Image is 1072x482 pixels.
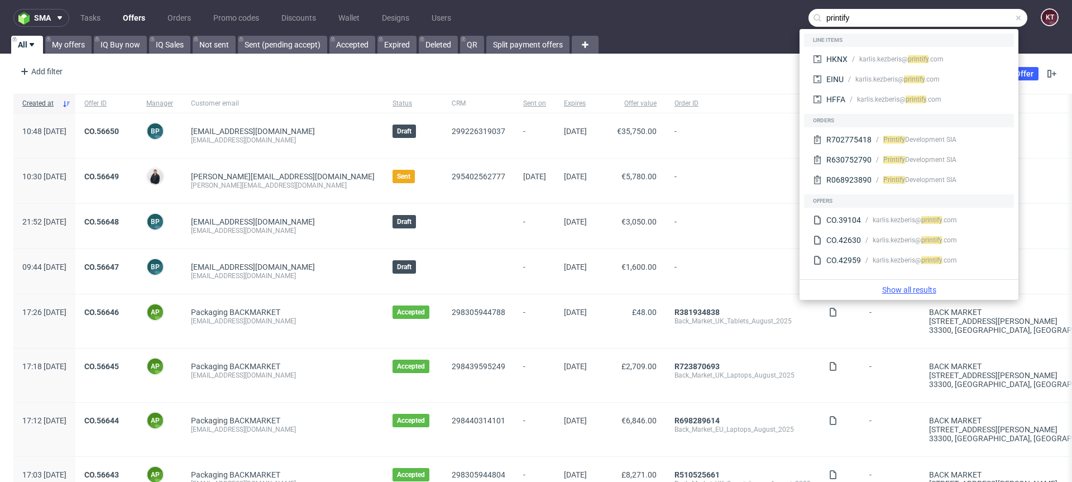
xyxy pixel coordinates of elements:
[207,9,266,27] a: Promo codes
[460,36,484,54] a: QR
[855,74,916,84] div: karlis.kezberis@
[1042,9,1057,25] figcaption: KT
[146,99,173,108] span: Manager
[191,470,280,479] a: Packaging BACKMARKET
[564,172,587,181] span: [DATE]
[523,127,546,145] span: -
[425,9,458,27] a: Users
[873,235,933,245] div: karlis.kezberis@
[193,36,236,54] a: Not sent
[826,255,861,266] div: CO.42959
[191,317,375,326] div: [EMAIL_ADDRESS][DOMAIN_NAME]
[826,214,861,226] div: CO.39104
[191,172,375,181] span: [PERSON_NAME][EMAIL_ADDRESS][DOMAIN_NAME]
[34,14,51,22] span: sma
[883,175,956,185] div: Development SIA
[45,36,92,54] a: My offers
[191,226,375,235] div: [EMAIL_ADDRESS][DOMAIN_NAME]
[920,54,944,64] div: .com
[452,99,505,108] span: CRM
[523,416,546,443] span: -
[84,308,119,317] a: CO.56646
[452,172,505,181] a: 295402562777
[674,99,811,108] span: Order ID
[161,9,198,27] a: Orders
[84,263,119,271] a: CO.56647
[147,359,163,374] figcaption: AP
[191,136,375,145] div: [EMAIL_ADDRESS][DOMAIN_NAME]
[564,362,587,371] span: [DATE]
[674,470,720,479] a: R510525661
[564,99,587,108] span: Expires
[452,470,505,479] a: 298305944804
[826,74,844,85] div: EINU
[908,55,920,63] span: prin
[22,416,66,425] span: 17:12 [DATE]
[74,9,107,27] a: Tasks
[523,308,546,335] span: -
[191,371,375,380] div: [EMAIL_ADDRESS][DOMAIN_NAME]
[869,416,911,443] span: -
[147,123,163,139] figcaption: BP
[933,236,942,244] span: tify
[869,308,911,335] span: -
[621,416,657,425] span: €6,846.00
[804,194,1014,208] div: Offers
[921,236,933,244] span: prin
[332,9,366,27] a: Wallet
[191,425,375,434] div: [EMAIL_ADDRESS][DOMAIN_NAME]
[452,308,505,317] a: 298305944788
[22,99,58,108] span: Created at
[397,172,410,181] span: Sent
[617,127,657,136] span: €35,750.00
[116,9,152,27] a: Offers
[674,317,811,326] div: Back_Market_UK_Tablets_August_2025
[917,94,941,104] div: .com
[920,55,929,63] span: tify
[191,127,315,136] span: [EMAIL_ADDRESS][DOMAIN_NAME]
[191,217,315,226] span: [EMAIL_ADDRESS][DOMAIN_NAME]
[916,74,940,84] div: .com
[826,54,848,65] div: HKNX
[883,155,956,165] div: Development SIA
[147,169,163,184] img: Adrian Margula
[674,308,720,317] a: R381934838
[933,215,957,225] div: .com
[906,96,917,103] span: prin
[452,362,505,371] a: 298439595249
[674,127,811,145] span: -
[632,308,657,317] span: £48.00
[564,416,587,425] span: [DATE]
[191,416,280,425] a: Packaging BACKMARKET
[147,304,163,320] figcaption: AP
[523,362,546,389] span: -
[921,256,933,264] span: prin
[147,214,163,230] figcaption: BP
[84,470,119,479] a: CO.56643
[674,371,811,380] div: Back_Market_UK_Laptops_August_2025
[191,181,375,190] div: [PERSON_NAME][EMAIL_ADDRESS][DOMAIN_NAME]
[883,135,956,145] div: Development SIA
[564,217,587,226] span: [DATE]
[22,217,66,226] span: 21:52 [DATE]
[18,12,34,25] img: logo
[452,416,505,425] a: 298440314101
[329,36,375,54] a: Accepted
[84,217,119,226] a: CO.56648
[375,9,416,27] a: Designs
[149,36,190,54] a: IQ Sales
[933,256,942,264] span: tify
[859,54,920,64] div: karlis.kezberis@
[564,308,587,317] span: [DATE]
[674,217,811,235] span: -
[564,470,587,479] span: [DATE]
[904,75,916,83] span: prin
[22,172,66,181] span: 10:30 [DATE]
[621,362,657,371] span: £2,709.00
[883,136,905,144] span: Printify
[397,127,411,136] span: Draft
[916,75,925,83] span: tify
[22,263,66,271] span: 09:44 [DATE]
[674,425,811,434] div: Back_Market_EU_Laptops_August_2025
[523,263,546,280] span: -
